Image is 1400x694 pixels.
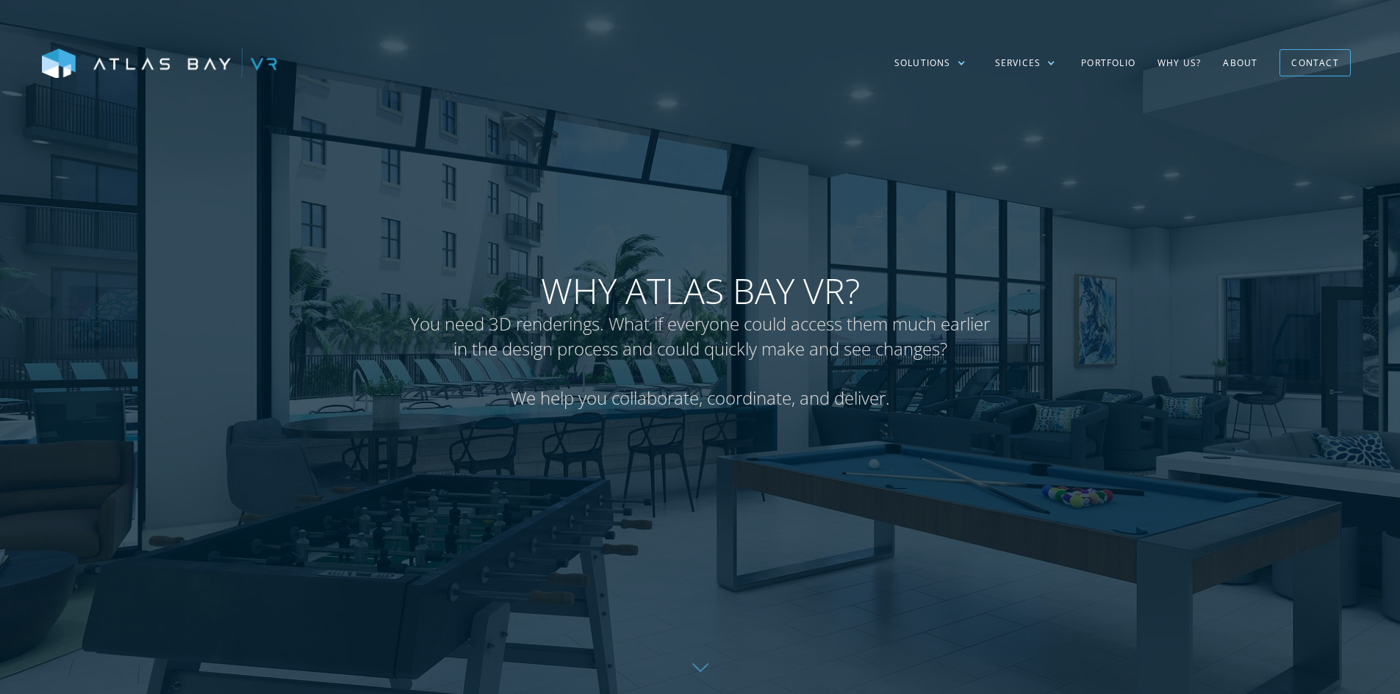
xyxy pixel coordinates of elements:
[894,57,951,70] div: Solutions
[980,42,1071,84] div: Services
[406,311,994,410] span: You need 3D renderings. What if everyone could access them much earlier in the design process and...
[1146,42,1212,84] a: Why US?
[692,663,708,672] img: Down further on page
[42,48,277,79] img: Atlas Bay VR Logo
[406,270,994,411] h1: Why Atlas bay VR?
[1291,51,1338,74] div: Contact
[1279,49,1350,76] a: Contact
[1070,42,1146,84] a: Portfolio
[1212,42,1268,84] a: About
[995,57,1041,70] div: Services
[880,42,980,84] div: Solutions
